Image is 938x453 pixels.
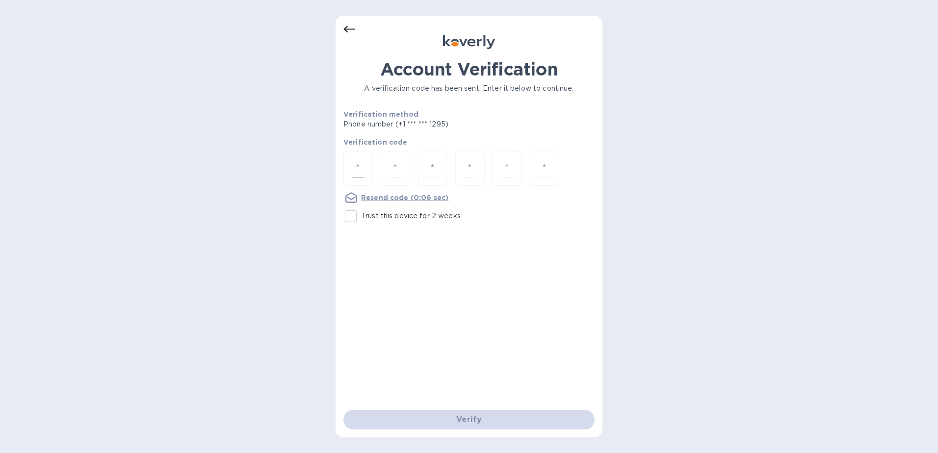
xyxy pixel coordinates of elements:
[343,83,595,94] p: A verification code has been sent. Enter it below to continue.
[361,211,461,221] p: Trust this device for 2 weeks
[343,110,418,118] b: Verification method
[361,194,448,201] u: Resend code (0:06 sec)
[343,59,595,79] h1: Account Verification
[343,137,595,147] p: Verification code
[343,119,523,129] p: Phone number (+1 *** *** 1295)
